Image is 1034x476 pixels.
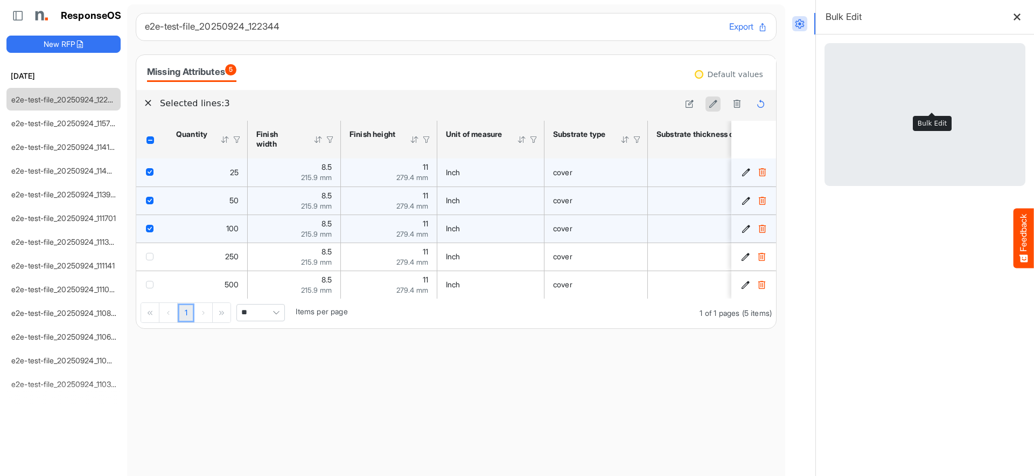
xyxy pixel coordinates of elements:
td: 11 is template cell Column Header httpsnorthellcomontologiesmapping-rulesmeasurementhasfinishsize... [341,187,437,215]
span: 8.5 [322,191,332,200]
span: cover [553,168,572,177]
span: 8.5 [322,275,332,284]
td: 11 is template cell Column Header httpsnorthellcomontologiesmapping-rulesmeasurementhasfinishsize... [341,158,437,187]
span: 11 [423,162,428,171]
span: cover [553,280,572,289]
span: 100 [226,224,239,233]
td: Inch is template cell Column Header httpsnorthellcomontologiesmapping-rulesmeasurementhasunitofme... [437,243,544,271]
span: cover [553,196,572,205]
a: e2e-test-file_20250924_111141 [11,261,115,270]
span: 11 [423,247,428,256]
div: Substrate type [553,129,606,139]
a: e2e-test-file_20250924_111033 [11,285,118,294]
div: Filter Icon [325,135,335,144]
td: 11 is template cell Column Header httpsnorthellcomontologiesmapping-rulesmeasurementhasfinishsize... [341,271,437,299]
button: Edit [740,167,751,178]
span: 250 [225,252,239,261]
div: Filter Icon [529,135,539,144]
span: 215.9 mm [301,202,332,210]
span: 215.9 mm [301,286,332,294]
span: 215.9 mm [301,173,332,182]
td: checkbox [136,271,167,299]
td: cover is template cell Column Header httpsnorthellcomontologiesmapping-rulesmaterialhassubstratem... [544,271,648,299]
td: 100 is template cell Column Header httpsnorthellcomontologiesmapping-rulesorderhasquantity [167,215,248,243]
td: checkbox [136,243,167,271]
span: 8.5 [322,247,332,256]
td: 8df7d29f-6b5d-46fc-ac8f-063d5645e1e5 is template cell Column Header [731,187,778,215]
a: e2e-test-file_20250924_110422 [11,356,121,365]
span: 279.4 mm [396,258,428,266]
button: New RFP [6,36,121,53]
td: checkbox [136,187,167,215]
a: e2e-test-file_20250924_122344 [11,95,122,104]
a: e2e-test-file_20250924_113916 [11,190,118,199]
td: cover is template cell Column Header httpsnorthellcomontologiesmapping-rulesmaterialhassubstratem... [544,158,648,187]
img: Northell [30,5,51,26]
td: cover is template cell Column Header httpsnorthellcomontologiesmapping-rulesmaterialhassubstratem... [544,187,648,215]
td: 500 is template cell Column Header httpsnorthellcomontologiesmapping-rulesorderhasquantity [167,271,248,299]
td: 80 is template cell Column Header httpsnorthellcomontologiesmapping-rulesmaterialhasmaterialthick... [648,215,808,243]
a: e2e-test-file_20250924_110305 [11,380,121,389]
button: Edit [740,279,751,290]
a: e2e-test-file_20250924_111359 [11,237,118,246]
span: cover [553,224,572,233]
span: 11 [423,191,428,200]
a: e2e-test-file_20250924_110803 [11,308,121,318]
span: Inch [446,280,460,289]
a: Page 1 of 1 Pages [178,303,194,323]
span: 215.9 mm [301,230,332,238]
div: Finish height [350,129,396,139]
div: Filter Icon [232,135,242,144]
span: 11 [423,275,428,284]
h6: [DATE] [6,70,121,82]
th: Header checkbox [136,121,167,158]
span: 5 [225,64,236,75]
h6: Bulk Edit [826,9,862,24]
td: 842fd479-6591-48c8-856b-a84059353568 is template cell Column Header [731,215,778,243]
span: 279.4 mm [396,173,428,182]
td: 11 is template cell Column Header httpsnorthellcomontologiesmapping-rulesmeasurementhasfinishsize... [341,215,437,243]
td: Inch is template cell Column Header httpsnorthellcomontologiesmapping-rulesmeasurementhasunitofme... [437,271,544,299]
span: 1 of 1 pages [700,308,739,318]
span: 279.4 mm [396,230,428,238]
div: Missing Attributes [147,64,236,79]
div: Pager Container [136,299,776,328]
span: Inch [446,196,460,205]
span: 279.4 mm [396,286,428,294]
span: 8.5 [322,162,332,171]
td: cover is template cell Column Header httpsnorthellcomontologiesmapping-rulesmaterialhassubstratem... [544,215,648,243]
td: checkbox [136,215,167,243]
span: 8.5 [322,219,332,228]
td: 8.5 is template cell Column Header httpsnorthellcomontologiesmapping-rulesmeasurementhasfinishsiz... [248,215,341,243]
td: 80 is template cell Column Header httpsnorthellcomontologiesmapping-rulesmaterialhasmaterialthick... [648,243,808,271]
td: 2810f805-7901-4944-bcaa-af7f46e47d12 is template cell Column Header [731,158,778,187]
h6: e2e-test-file_20250924_122344 [145,22,721,31]
h6: Selected lines: 3 [160,96,674,111]
td: 25 is template cell Column Header httpsnorthellcomontologiesmapping-rulesorderhasquantity [167,158,248,187]
td: 80 is template cell Column Header httpsnorthellcomontologiesmapping-rulesmaterialhasmaterialthick... [648,187,808,215]
span: (5 items) [742,308,772,318]
span: 279.4 mm [396,202,428,210]
button: Edit [740,195,751,206]
td: 80 is template cell Column Header httpsnorthellcomontologiesmapping-rulesmaterialhasmaterialthick... [648,158,808,187]
button: Delete [757,167,767,178]
span: Inch [446,252,460,261]
span: 215.9 mm [301,258,332,266]
div: Default values [708,71,763,78]
h1: ResponseOS [61,10,122,22]
td: 250 is template cell Column Header httpsnorthellcomontologiesmapping-rulesorderhasquantity [167,243,248,271]
td: 80 is template cell Column Header httpsnorthellcomontologiesmapping-rulesmaterialhasmaterialthick... [648,271,808,299]
div: Bulk Edit [913,116,952,130]
div: Finish width [256,129,299,149]
span: Items per page [296,307,347,316]
div: Loading... [825,43,1025,186]
a: e2e-test-file_20250924_110646 [11,332,121,341]
button: Delete [757,223,767,234]
button: Edit [740,223,751,234]
div: Go to next page [194,303,213,322]
span: cover [553,252,572,261]
span: Inch [446,168,460,177]
td: checkbox [136,158,167,187]
button: Feedback [1014,208,1034,268]
div: Unit of measure [446,129,503,139]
